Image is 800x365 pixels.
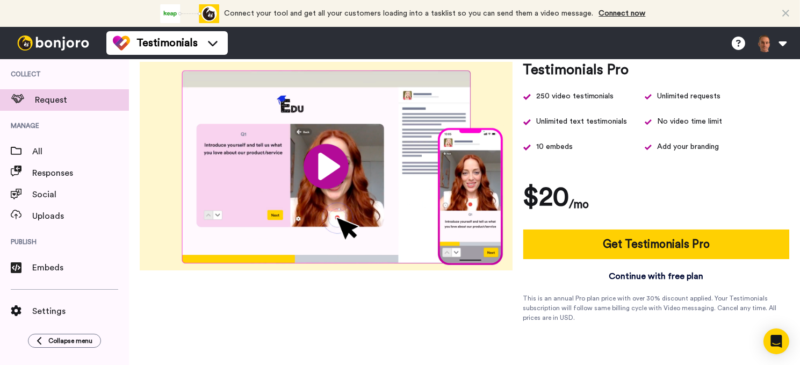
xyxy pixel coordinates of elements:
[13,35,93,51] img: bj-logo-header-white.svg
[136,35,198,51] span: Testimonials
[160,4,219,23] div: animation
[523,62,629,78] h3: Testimonials Pro
[657,140,719,154] span: Add your branding
[32,188,129,201] span: Social
[35,94,129,106] span: Request
[536,114,628,129] span: Unlimited text testimonials
[32,167,129,180] span: Responses
[657,89,720,104] div: Unlimited requests
[603,235,710,253] div: Get Testimonials Pro
[32,305,129,318] span: Settings
[523,270,789,283] a: Continue with free plan
[48,337,92,345] span: Collapse menu
[570,196,589,213] h4: /mo
[32,261,129,274] span: Embeds
[599,10,646,17] a: Connect now
[28,334,101,348] button: Collapse menu
[32,210,129,223] span: Uploads
[113,34,130,52] img: tm-color.svg
[536,89,614,104] div: 250 video testimonials
[523,294,789,323] div: This is an annual Pro plan price with over 30% discount applied. Your Testimonials subscription w...
[32,145,129,158] span: All
[536,140,573,154] span: 10 embeds
[523,181,570,213] h1: $20
[763,328,789,354] div: Open Intercom Messenger
[657,114,722,129] span: No video time limit
[225,10,594,17] span: Connect your tool and get all your customers loading into a tasklist so you can send them a video...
